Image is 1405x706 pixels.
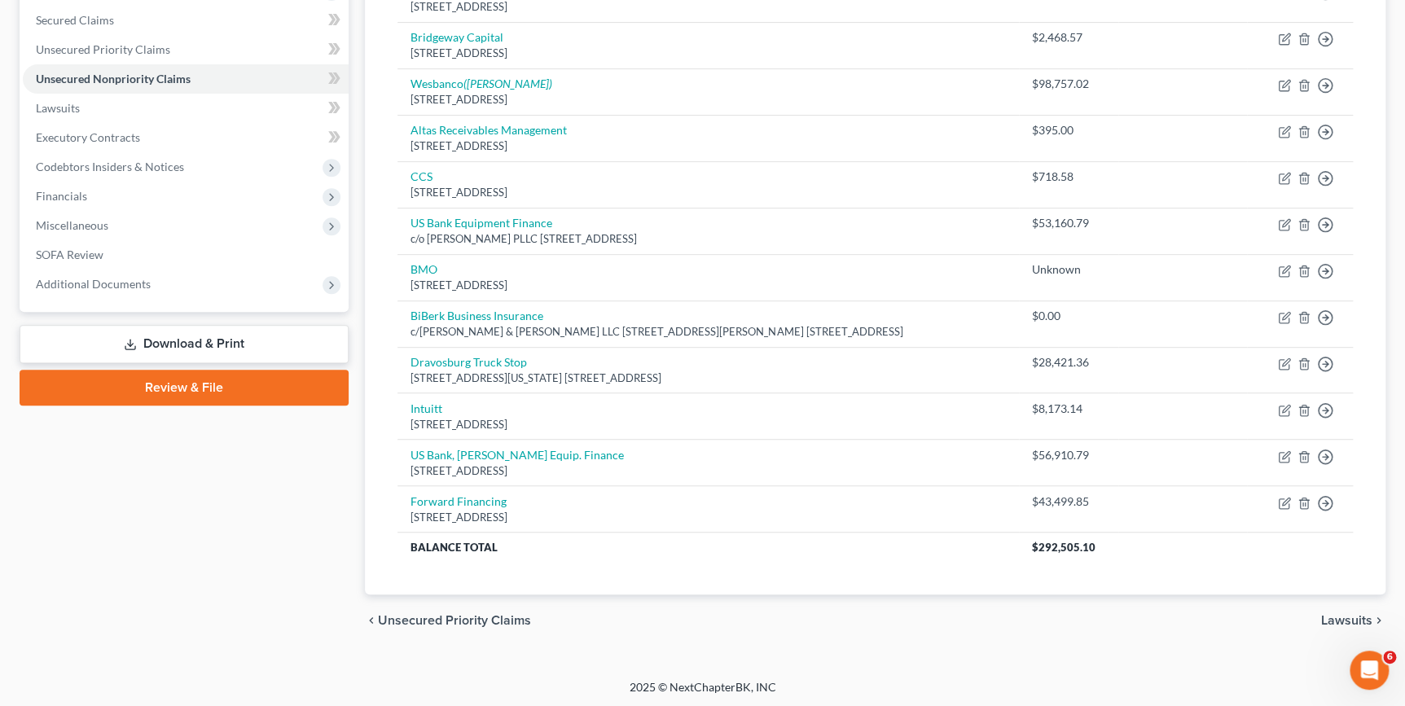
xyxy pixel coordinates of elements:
[1321,614,1385,627] button: Lawsuits chevron_right
[1383,651,1396,664] span: 6
[36,160,184,173] span: Codebtors Insiders & Notices
[1032,261,1105,278] div: Unknown
[411,401,442,415] a: Intuitt
[411,463,1006,479] div: [STREET_ADDRESS]
[411,309,543,322] a: BiBerk Business Insurance
[1032,169,1105,185] div: $718.58
[1032,29,1105,46] div: $2,468.57
[1032,76,1105,92] div: $98,757.02
[411,262,437,276] a: BMO
[411,138,1006,154] div: [STREET_ADDRESS]
[23,64,349,94] a: Unsecured Nonpriority Claims
[411,324,1006,340] div: c/[PERSON_NAME] & [PERSON_NAME] LLC [STREET_ADDRESS][PERSON_NAME] [STREET_ADDRESS]
[411,77,552,90] a: Wesbanco([PERSON_NAME])
[411,371,1006,386] div: [STREET_ADDRESS][US_STATE] [STREET_ADDRESS]
[411,448,624,462] a: US Bank, [PERSON_NAME] Equip. Finance
[23,240,349,270] a: SOFA Review
[36,218,108,232] span: Miscellaneous
[411,123,567,137] a: Altas Receivables Management
[36,72,191,86] span: Unsecured Nonpriority Claims
[365,614,378,627] i: chevron_left
[411,510,1006,525] div: [STREET_ADDRESS]
[411,46,1006,61] div: [STREET_ADDRESS]
[411,417,1006,432] div: [STREET_ADDRESS]
[411,494,507,508] a: Forward Financing
[365,614,531,627] button: chevron_left Unsecured Priority Claims
[1032,122,1105,138] div: $395.00
[463,77,552,90] i: ([PERSON_NAME])
[1032,308,1105,324] div: $0.00
[411,30,503,44] a: Bridgeway Capital
[411,185,1006,200] div: [STREET_ADDRESS]
[36,130,140,144] span: Executory Contracts
[411,216,552,230] a: US Bank Equipment Finance
[1032,401,1105,417] div: $8,173.14
[411,169,432,183] a: CCS
[1372,614,1385,627] i: chevron_right
[20,370,349,406] a: Review & File
[1032,493,1105,510] div: $43,499.85
[378,614,531,627] span: Unsecured Priority Claims
[23,6,349,35] a: Secured Claims
[36,277,151,291] span: Additional Documents
[1350,651,1389,690] iframe: Intercom live chat
[397,533,1019,562] th: Balance Total
[1032,354,1105,371] div: $28,421.36
[36,42,170,56] span: Unsecured Priority Claims
[36,101,80,115] span: Lawsuits
[36,248,103,261] span: SOFA Review
[23,94,349,123] a: Lawsuits
[36,13,114,27] span: Secured Claims
[411,92,1006,107] div: [STREET_ADDRESS]
[1032,447,1105,463] div: $56,910.79
[1032,541,1095,554] span: $292,505.10
[1321,614,1372,627] span: Lawsuits
[36,189,87,203] span: Financials
[23,123,349,152] a: Executory Contracts
[23,35,349,64] a: Unsecured Priority Claims
[411,355,527,369] a: Dravosburg Truck Stop
[411,231,1006,247] div: c/o [PERSON_NAME] PLLC [STREET_ADDRESS]
[1032,215,1105,231] div: $53,160.79
[20,325,349,363] a: Download & Print
[411,278,1006,293] div: [STREET_ADDRESS]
